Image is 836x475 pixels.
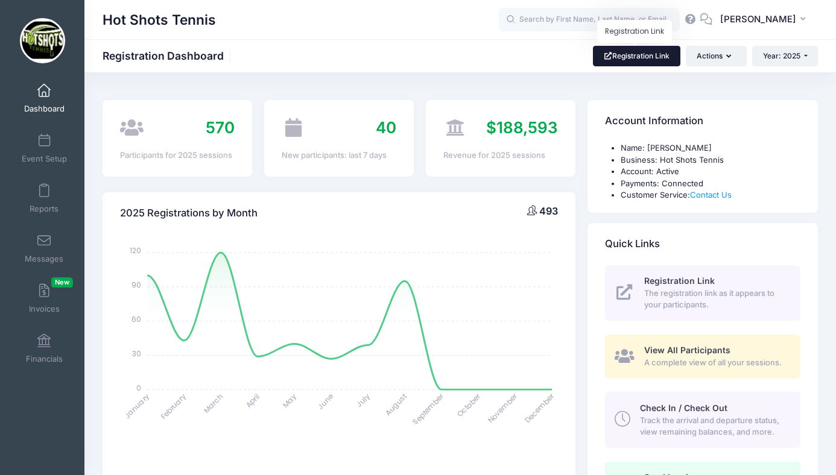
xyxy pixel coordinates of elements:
[206,118,235,137] span: 570
[103,49,234,62] h1: Registration Dashboard
[315,391,335,411] tspan: June
[640,415,787,438] span: Track the arrival and departure status, view remaining balances, and more.
[593,46,680,66] a: Registration Link
[621,166,800,178] li: Account: Active
[605,265,800,321] a: Registration Link The registration link as it appears to your participants.
[22,154,67,164] span: Event Setup
[539,205,558,217] span: 493
[16,327,73,370] a: Financials
[20,18,65,63] img: Hot Shots Tennis
[376,118,396,137] span: 40
[686,46,746,66] button: Actions
[120,197,258,231] h4: 2025 Registrations by Month
[486,118,558,137] span: $188,593
[383,391,409,417] tspan: August
[16,177,73,219] a: Reports
[621,142,800,154] li: Name: [PERSON_NAME]
[443,149,558,162] div: Revenue for 2025 sessions
[644,288,787,311] span: The registration link as it appears to your participants.
[201,391,226,415] tspan: March
[355,391,373,409] tspan: July
[752,46,818,66] button: Year: 2025
[103,6,216,34] h1: Hot Shots Tennis
[29,304,60,314] span: Invoices
[24,104,65,114] span: Dashboard
[605,104,703,139] h4: Account Information
[244,391,262,409] tspan: April
[122,391,152,421] tspan: January
[132,280,142,290] tspan: 90
[522,391,557,426] tspan: December
[455,391,483,420] tspan: October
[605,335,800,379] a: View All Participants A complete view of all your sessions.
[720,13,796,26] span: [PERSON_NAME]
[16,77,73,119] a: Dashboard
[16,277,73,319] a: InvoicesNew
[486,391,520,426] tspan: November
[499,8,680,32] input: Search by First Name, Last Name, or Email...
[605,227,660,261] h4: Quick Links
[712,6,818,34] button: [PERSON_NAME]
[621,178,800,190] li: Payments: Connected
[644,275,715,286] span: Registration Link
[133,348,142,359] tspan: 30
[159,391,188,421] tspan: February
[282,149,396,162] div: New participants: last 7 days
[120,149,235,162] div: Participants for 2025 sessions
[644,345,730,355] span: View All Participants
[644,357,787,369] span: A complete view of all your sessions.
[137,383,142,393] tspan: 0
[132,314,142,324] tspan: 60
[621,189,800,201] li: Customer Service:
[597,20,672,43] div: Registration Link
[26,354,63,364] span: Financials
[690,190,732,200] a: Contact Us
[605,392,800,447] a: Check In / Check Out Track the arrival and departure status, view remaining balances, and more.
[410,391,446,427] tspan: September
[30,204,59,214] span: Reports
[763,51,800,60] span: Year: 2025
[16,227,73,269] a: Messages
[51,277,73,288] span: New
[16,127,73,169] a: Event Setup
[640,403,727,413] span: Check In / Check Out
[621,154,800,166] li: Business: Hot Shots Tennis
[25,254,63,264] span: Messages
[130,245,142,256] tspan: 120
[280,391,299,409] tspan: May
